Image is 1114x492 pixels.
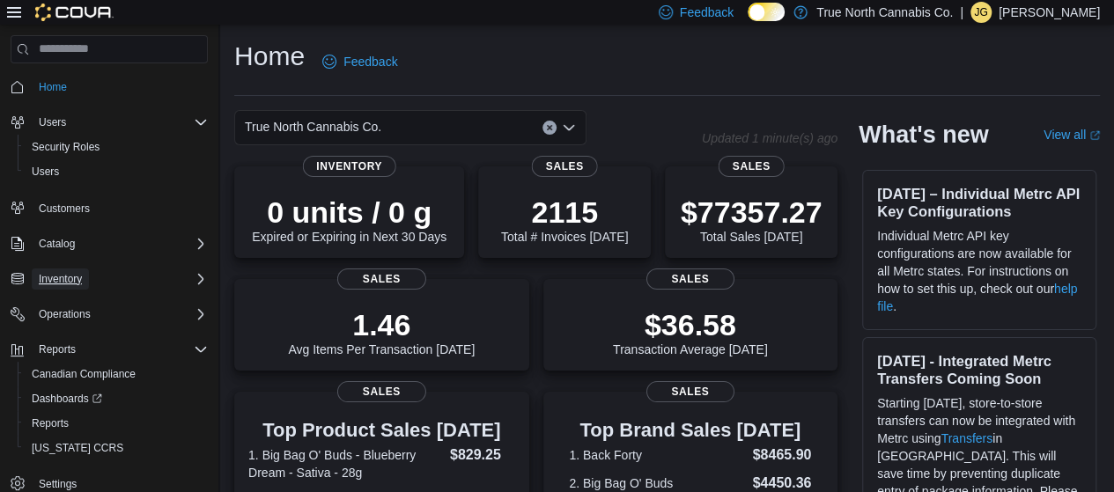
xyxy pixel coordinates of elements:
[501,195,628,230] p: 2115
[613,307,768,342] p: $36.58
[25,437,130,459] a: [US_STATE] CCRS
[32,268,208,290] span: Inventory
[970,2,992,23] div: Jessica Gallant
[39,342,76,356] span: Reports
[974,2,987,23] span: JG
[18,436,215,460] button: [US_STATE] CCRS
[450,444,515,466] dd: $829.25
[32,367,136,381] span: Canadian Compliance
[39,202,90,216] span: Customers
[39,272,82,286] span: Inventory
[1089,130,1100,141] svg: External link
[32,339,208,360] span: Reports
[245,116,381,137] span: True North Cannabis Co.
[18,362,215,386] button: Canadian Compliance
[248,420,515,441] h3: Top Product Sales [DATE]
[32,196,208,218] span: Customers
[343,53,397,70] span: Feedback
[32,304,98,325] button: Operations
[877,282,1077,313] a: help file
[25,161,208,182] span: Users
[39,307,91,321] span: Operations
[25,388,109,409] a: Dashboards
[337,268,425,290] span: Sales
[25,388,208,409] span: Dashboards
[35,4,114,21] img: Cova
[39,477,77,491] span: Settings
[288,307,475,356] div: Avg Items Per Transaction [DATE]
[32,76,208,98] span: Home
[877,185,1081,220] h3: [DATE] – Individual Metrc API Key Configurations
[4,110,215,135] button: Users
[32,416,69,430] span: Reports
[32,77,74,98] a: Home
[681,195,823,230] p: $77357.27
[680,4,734,21] span: Feedback
[816,2,953,23] p: True North Cannabis Co.
[25,136,107,158] a: Security Roles
[25,413,76,434] a: Reports
[4,195,215,220] button: Customers
[234,39,305,74] h1: Home
[18,135,215,159] button: Security Roles
[4,337,215,362] button: Reports
[315,44,404,79] a: Feedback
[501,195,628,244] div: Total # Invoices [DATE]
[719,156,785,177] span: Sales
[681,195,823,244] div: Total Sales [DATE]
[1044,128,1100,142] a: View allExternal link
[302,156,396,177] span: Inventory
[39,115,66,129] span: Users
[25,363,208,385] span: Canadian Compliance
[252,195,446,230] p: 0 units / 0 g
[32,112,73,133] button: Users
[877,227,1081,315] p: Individual Metrc API key configurations are now available for all Metrc states. For instructions ...
[4,231,215,256] button: Catalog
[562,121,576,135] button: Open list of options
[32,112,208,133] span: Users
[32,304,208,325] span: Operations
[999,2,1100,23] p: [PERSON_NAME]
[25,136,208,158] span: Security Roles
[18,411,215,436] button: Reports
[960,2,963,23] p: |
[25,161,66,182] a: Users
[646,268,734,290] span: Sales
[877,352,1081,387] h3: [DATE] - Integrated Metrc Transfers Coming Soon
[32,392,102,406] span: Dashboards
[859,121,988,149] h2: What's new
[32,198,97,219] a: Customers
[542,121,557,135] button: Clear input
[248,446,443,481] dt: 1. Big Bag O' Buds - Blueberry Dream - Sativa - 28g
[569,474,745,492] dt: 2. Big Bag O' Buds
[32,233,208,254] span: Catalog
[18,386,215,411] a: Dashboards
[748,3,785,21] input: Dark Mode
[32,140,100,154] span: Security Roles
[252,195,446,244] div: Expired or Expiring in Next 30 Days
[4,267,215,291] button: Inventory
[4,74,215,99] button: Home
[25,437,208,459] span: Washington CCRS
[337,381,425,402] span: Sales
[32,233,82,254] button: Catalog
[752,444,811,466] dd: $8465.90
[702,131,837,145] p: Updated 1 minute(s) ago
[32,441,123,455] span: [US_STATE] CCRS
[25,413,208,434] span: Reports
[32,339,83,360] button: Reports
[32,268,89,290] button: Inventory
[532,156,598,177] span: Sales
[569,446,745,464] dt: 1. Back Forty
[646,381,734,402] span: Sales
[18,159,215,184] button: Users
[39,237,75,251] span: Catalog
[4,302,215,327] button: Operations
[569,420,811,441] h3: Top Brand Sales [DATE]
[288,307,475,342] p: 1.46
[39,80,67,94] span: Home
[941,431,992,445] a: Transfers
[25,363,143,385] a: Canadian Compliance
[32,165,59,179] span: Users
